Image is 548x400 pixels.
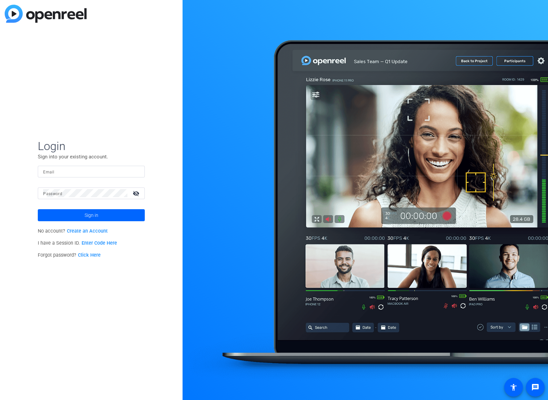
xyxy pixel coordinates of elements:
[43,191,62,196] mat-label: Password
[531,383,539,391] mat-icon: message
[38,153,145,160] p: Sign into your existing account.
[67,228,108,234] a: Create an Account
[38,209,145,221] button: Sign in
[85,207,98,224] span: Sign in
[38,139,145,153] span: Login
[38,252,101,258] span: Forgot password?
[38,240,117,246] span: I have a Session ID.
[129,188,145,198] mat-icon: visibility_off
[82,240,117,246] a: Enter Code Here
[43,170,54,174] mat-label: Email
[38,228,108,234] span: No account?
[78,252,101,258] a: Click Here
[5,5,87,23] img: blue-gradient.svg
[510,383,518,391] mat-icon: accessibility
[43,167,139,175] input: Enter Email Address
